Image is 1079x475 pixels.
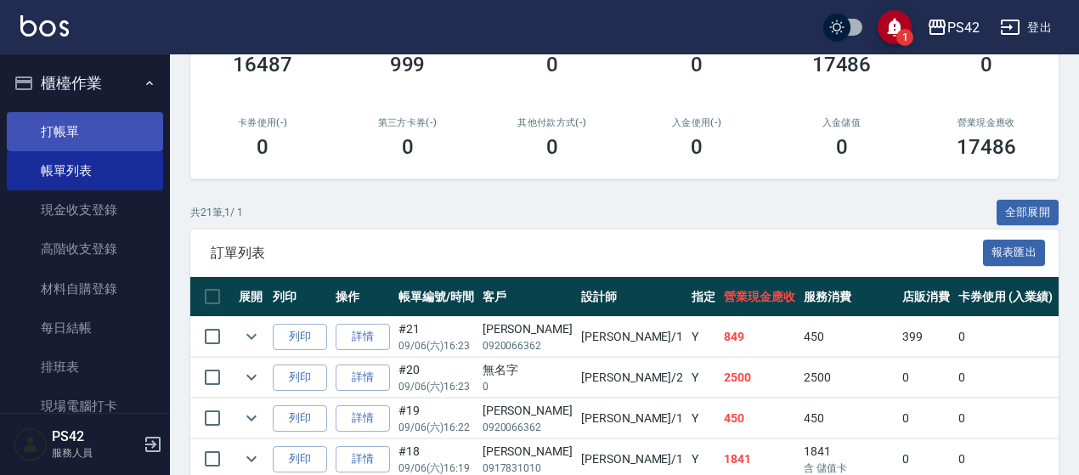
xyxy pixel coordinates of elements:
[478,277,577,317] th: 客戶
[980,53,992,76] h3: 0
[20,15,69,37] img: Logo
[7,308,163,348] a: 每日結帳
[997,200,1059,226] button: 全部展開
[336,365,390,391] a: 詳情
[483,338,573,353] p: 0920066362
[7,269,163,308] a: 材料自購登錄
[799,358,899,398] td: 2500
[687,399,720,438] td: Y
[239,446,264,472] button: expand row
[947,17,980,38] div: PS42
[7,61,163,105] button: 櫃檯作業
[336,405,390,432] a: 詳情
[211,245,983,262] span: 訂單列表
[878,10,912,44] button: save
[273,365,327,391] button: 列印
[331,277,394,317] th: 操作
[954,317,1057,357] td: 0
[273,405,327,432] button: 列印
[720,317,799,357] td: 849
[954,277,1057,317] th: 卡券使用 (入業績)
[7,387,163,426] a: 現場電腦打卡
[954,399,1057,438] td: 0
[394,358,478,398] td: #20
[687,317,720,357] td: Y
[273,324,327,350] button: 列印
[720,399,799,438] td: 450
[645,117,749,128] h2: 入金使用(-)
[211,117,314,128] h2: 卡券使用(-)
[273,446,327,472] button: 列印
[799,317,899,357] td: 450
[687,277,720,317] th: 指定
[402,135,414,159] h3: 0
[239,324,264,349] button: expand row
[687,358,720,398] td: Y
[7,229,163,269] a: 高階收支登錄
[898,277,954,317] th: 店販消費
[483,379,573,394] p: 0
[336,324,390,350] a: 詳情
[920,10,986,45] button: PS42
[233,53,292,76] h3: 16487
[483,443,573,461] div: [PERSON_NAME]
[394,277,478,317] th: 帳單編號/時間
[398,338,474,353] p: 09/06 (六) 16:23
[691,135,703,159] h3: 0
[546,53,558,76] h3: 0
[257,135,268,159] h3: 0
[394,399,478,438] td: #19
[52,445,138,461] p: 服務人員
[720,277,799,317] th: 營業現金應收
[993,12,1059,43] button: 登出
[14,427,48,461] img: Person
[355,117,459,128] h2: 第三方卡券(-)
[483,420,573,435] p: 0920066362
[898,317,954,357] td: 399
[799,399,899,438] td: 450
[390,53,426,76] h3: 999
[7,151,163,190] a: 帳單列表
[234,277,268,317] th: 展開
[483,320,573,338] div: [PERSON_NAME]
[52,428,138,445] h5: PS42
[691,53,703,76] h3: 0
[190,205,243,220] p: 共 21 筆, 1 / 1
[239,365,264,390] button: expand row
[7,348,163,387] a: 排班表
[398,379,474,394] p: 09/06 (六) 16:23
[577,277,687,317] th: 設計師
[836,135,848,159] h3: 0
[720,358,799,398] td: 2500
[483,402,573,420] div: [PERSON_NAME]
[954,358,1057,398] td: 0
[577,358,687,398] td: [PERSON_NAME] /2
[7,112,163,151] a: 打帳單
[394,317,478,357] td: #21
[983,240,1046,266] button: 報表匯出
[935,117,1038,128] h2: 營業現金應收
[268,277,331,317] th: 列印
[799,277,899,317] th: 服務消費
[398,420,474,435] p: 09/06 (六) 16:22
[546,135,558,159] h3: 0
[500,117,604,128] h2: 其他付款方式(-)
[896,29,913,46] span: 1
[898,358,954,398] td: 0
[577,317,687,357] td: [PERSON_NAME] /1
[577,399,687,438] td: [PERSON_NAME] /1
[483,361,573,379] div: 無名字
[336,446,390,472] a: 詳情
[239,405,264,431] button: expand row
[957,135,1016,159] h3: 17486
[898,399,954,438] td: 0
[7,190,163,229] a: 現金收支登錄
[789,117,893,128] h2: 入金儲值
[812,53,872,76] h3: 17486
[983,244,1046,260] a: 報表匯出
